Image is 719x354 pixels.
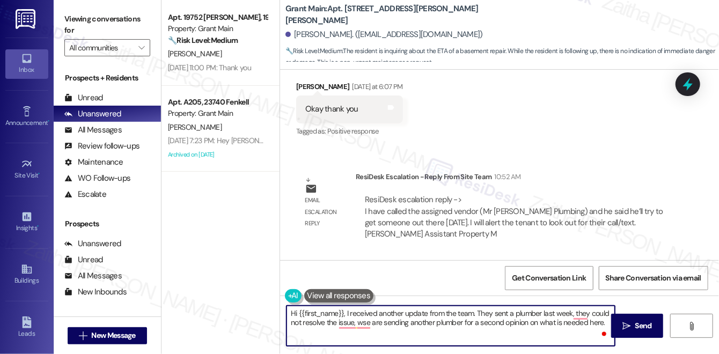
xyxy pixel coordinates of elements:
button: Get Conversation Link [505,266,593,290]
a: Inbox [5,49,48,78]
i:  [687,322,695,330]
div: Tagged as: [296,123,403,139]
div: All Messages [64,270,122,282]
span: : The resident is inquiring about the ETA of a basement repair. While the resident is following u... [285,46,719,69]
div: 10:52 AM [492,171,521,182]
textarea: To enrich screen reader interactions, please activate Accessibility in Grammarly extension settings [287,306,615,346]
span: Share Conversation via email [606,272,701,284]
div: [PERSON_NAME]. ([EMAIL_ADDRESS][DOMAIN_NAME]) [285,29,483,40]
div: Escalate [64,189,106,200]
div: Archived on [DATE] [167,148,268,161]
div: [DATE] at 6:07 PM [350,81,403,92]
input: All communities [69,39,133,56]
div: Review follow-ups [64,141,140,152]
button: New Message [68,327,147,344]
label: Viewing conversations for [64,11,150,39]
div: Email escalation reply [305,195,347,229]
i:  [138,43,144,52]
div: Unread [64,254,103,265]
div: Apt. 19752 [PERSON_NAME], 19752 [PERSON_NAME] [168,12,267,23]
b: Grant Main: Apt. [STREET_ADDRESS][PERSON_NAME][PERSON_NAME] [285,3,500,26]
div: All Messages [64,124,122,136]
a: Leads [5,313,48,342]
div: Prospects [54,218,161,230]
a: Buildings [5,260,48,289]
span: [PERSON_NAME] [168,122,222,132]
span: New Message [92,330,136,341]
i:  [622,322,630,330]
a: Site Visit • [5,155,48,184]
div: [PERSON_NAME] [296,81,403,96]
div: WO Follow-ups [64,173,130,184]
div: Apt. A205, 23740 Fenkell [168,97,267,108]
button: Share Conversation via email [599,266,708,290]
div: Unanswered [64,238,121,249]
div: Unanswered [64,108,121,120]
i:  [79,331,87,340]
div: New Inbounds [64,286,127,298]
div: Okay thank you [305,104,358,115]
strong: 🔧 Risk Level: Medium [285,47,342,55]
div: [DATE] 7:23 PM: Hey [PERSON_NAME], we appreciate your text! We'll be back at 11AM to help you out... [168,136,641,145]
div: Prospects + Residents [54,72,161,84]
span: Positive response [327,127,379,136]
div: Maintenance [64,157,123,168]
span: • [48,117,49,125]
strong: 🔧 Risk Level: Medium [168,35,238,45]
div: Unread [64,92,103,104]
span: Get Conversation Link [512,272,586,284]
button: Send [611,314,663,338]
div: [DATE] 11:00 PM: Thank you [168,63,251,72]
div: ResiDesk escalation reply -> I have called the assigned vendor (Mr [PERSON_NAME] Plumbing) and he... [365,194,663,239]
img: ResiDesk Logo [16,9,38,29]
span: Send [635,320,652,331]
div: Property: Grant Main [168,23,267,34]
span: • [37,223,39,230]
div: ResiDesk Escalation - Reply From Site Team [356,171,675,186]
span: [PERSON_NAME] [168,49,222,58]
span: • [39,170,40,178]
a: Insights • [5,208,48,237]
div: Property: Grant Main [168,108,267,119]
